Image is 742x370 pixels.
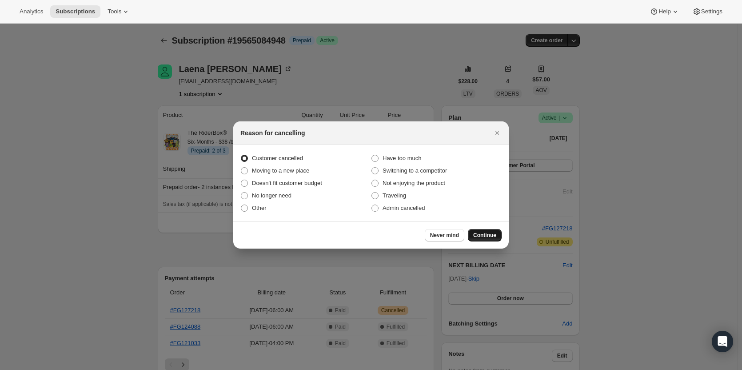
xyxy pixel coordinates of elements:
span: Never mind [430,232,459,239]
span: Help [658,8,670,15]
button: Help [644,5,685,18]
span: Continue [473,232,496,239]
h2: Reason for cancelling [240,129,305,137]
span: Not enjoying the product [383,180,445,186]
button: Never mind [425,229,464,241]
span: Traveling [383,192,406,199]
button: Subscriptions [50,5,100,18]
div: Open Intercom Messenger [712,331,733,352]
span: Customer cancelled [252,155,303,161]
span: Switching to a competitor [383,167,447,174]
button: Close [491,127,503,139]
span: Have too much [383,155,421,161]
button: Continue [468,229,502,241]
span: Doesn't fit customer budget [252,180,322,186]
span: Analytics [20,8,43,15]
button: Analytics [14,5,48,18]
span: Settings [701,8,722,15]
span: Subscriptions [56,8,95,15]
span: No longer need [252,192,291,199]
span: Other [252,205,267,211]
button: Settings [687,5,728,18]
span: Admin cancelled [383,205,425,211]
button: Tools [102,5,136,18]
span: Moving to a new place [252,167,309,174]
span: Tools [108,8,121,15]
